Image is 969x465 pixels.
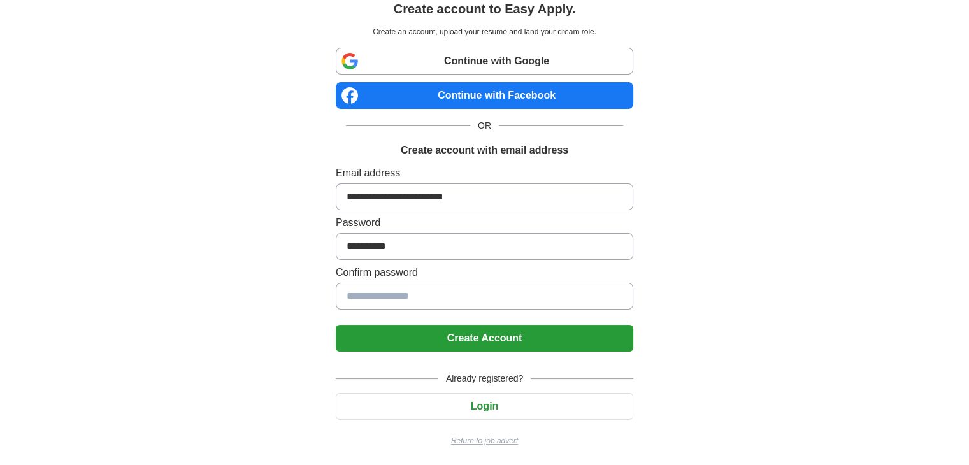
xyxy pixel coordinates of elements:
span: Already registered? [438,372,531,385]
a: Return to job advert [336,435,633,447]
h1: Create account with email address [401,143,568,158]
a: Continue with Google [336,48,633,75]
p: Create an account, upload your resume and land your dream role. [338,26,631,38]
a: Continue with Facebook [336,82,633,109]
span: OR [470,119,499,132]
label: Confirm password [336,265,633,280]
button: Login [336,393,633,420]
label: Email address [336,166,633,181]
label: Password [336,215,633,231]
a: Login [336,401,633,411]
button: Create Account [336,325,633,352]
